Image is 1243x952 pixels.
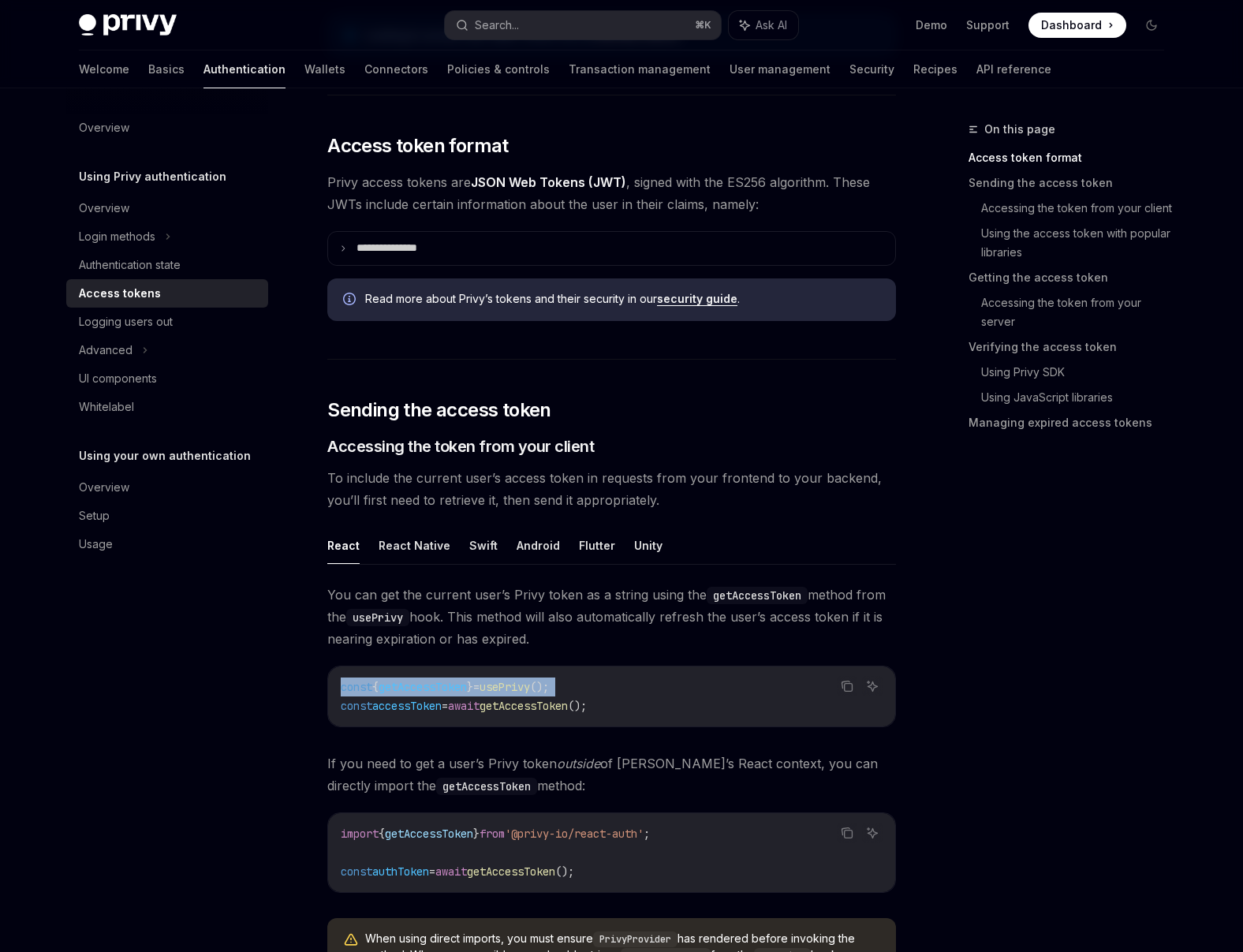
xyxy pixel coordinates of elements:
button: Android [517,527,560,564]
a: Wallets [304,50,345,88]
a: Whitelabel [66,393,268,421]
a: Sending the access token [969,170,1177,196]
a: Overview [66,194,268,222]
code: PrivyProvider [593,931,677,947]
a: Access tokens [66,279,268,308]
div: Setup [79,506,110,525]
span: { [379,827,385,841]
a: JSON Web Tokens (JWT) [471,174,626,191]
a: Accessing the token from your client [981,196,1177,221]
div: Whitelabel [79,398,134,416]
span: = [442,699,448,713]
span: = [473,680,480,694]
div: Search... [475,16,519,35]
a: Access token format [969,145,1177,170]
span: } [473,827,480,841]
a: Using the access token with popular libraries [981,221,1177,265]
a: Accessing the token from your server [981,290,1177,334]
a: Basics [148,50,185,88]
span: { [372,680,379,694]
a: Overview [66,114,268,142]
a: Support [966,17,1010,33]
div: Overview [79,478,129,497]
div: Logging users out [79,312,173,331]
button: Ask AI [729,11,798,39]
img: dark logo [79,14,177,36]
a: Transaction management [569,50,711,88]
span: = [429,864,435,879]
a: Using Privy SDK [981,360,1177,385]
span: Sending the access token [327,398,551,423]
span: If you need to get a user’s Privy token of [PERSON_NAME]’s React context, you can directly import... [327,752,896,797]
span: const [341,864,372,879]
span: You can get the current user’s Privy token as a string using the method from the hook. This metho... [327,584,896,650]
div: Advanced [79,341,133,360]
span: const [341,680,372,694]
a: Verifying the access token [969,334,1177,360]
span: await [448,699,480,713]
span: (); [555,864,574,879]
button: Flutter [579,527,615,564]
a: Overview [66,473,268,502]
span: Ask AI [756,17,787,33]
a: API reference [976,50,1051,88]
span: await [435,864,467,879]
span: import [341,827,379,841]
a: UI components [66,364,268,393]
a: Recipes [913,50,957,88]
span: Read more about Privy’s tokens and their security in our . [365,291,880,307]
span: const [341,699,372,713]
a: Getting the access token [969,265,1177,290]
h5: Using Privy authentication [79,167,226,186]
div: Login methods [79,227,155,246]
span: (); [568,699,587,713]
a: Welcome [79,50,129,88]
div: Overview [79,199,129,218]
a: Dashboard [1028,13,1126,38]
a: Demo [916,17,947,33]
button: Ask AI [862,676,883,696]
a: Security [849,50,894,88]
button: React Native [379,527,450,564]
span: getAccessToken [480,699,568,713]
div: Overview [79,118,129,137]
span: from [480,827,505,841]
a: Authentication [203,50,286,88]
span: '@privy-io/react-auth' [505,827,644,841]
span: getAccessToken [467,864,555,879]
code: getAccessToken [707,587,808,604]
div: UI components [79,369,157,388]
a: Managing expired access tokens [969,410,1177,435]
span: Accessing the token from your client [327,435,594,457]
span: authToken [372,864,429,879]
span: (); [530,680,549,694]
span: accessToken [372,699,442,713]
button: Unity [634,527,663,564]
div: Usage [79,535,113,554]
a: security guide [657,292,737,306]
span: On this page [984,120,1055,139]
a: Authentication state [66,251,268,279]
a: Setup [66,502,268,530]
span: Privy access tokens are , signed with the ES256 algorithm. These JWTs include certain information... [327,171,896,215]
svg: Info [343,293,359,308]
div: Authentication state [79,256,181,274]
button: Search...⌘K [445,11,721,39]
span: Access token format [327,133,509,159]
button: React [327,527,360,564]
span: usePrivy [480,680,530,694]
span: Dashboard [1041,17,1102,33]
a: Connectors [364,50,428,88]
svg: Warning [343,932,359,948]
em: outside [557,756,600,771]
a: Logging users out [66,308,268,336]
span: } [467,680,473,694]
span: getAccessToken [379,680,467,694]
code: getAccessToken [436,778,537,795]
button: Copy the contents from the code block [837,823,857,843]
span: getAccessToken [385,827,473,841]
div: Access tokens [79,284,161,303]
span: ; [644,827,650,841]
a: Using JavaScript libraries [981,385,1177,410]
code: usePrivy [346,609,409,626]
